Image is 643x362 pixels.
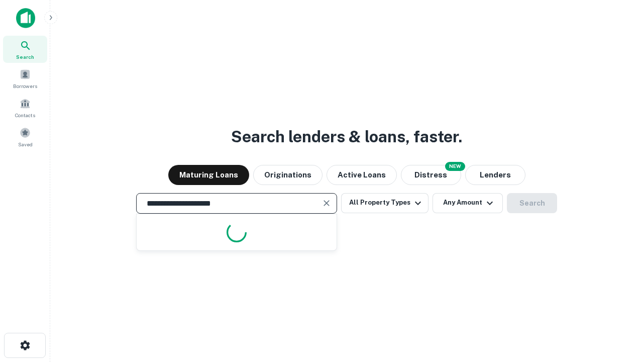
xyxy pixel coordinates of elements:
button: All Property Types [341,193,428,213]
button: Maturing Loans [168,165,249,185]
a: Search [3,36,47,63]
button: Any Amount [433,193,503,213]
a: Saved [3,123,47,150]
img: capitalize-icon.png [16,8,35,28]
span: Saved [18,140,33,148]
button: Active Loans [327,165,397,185]
span: Search [16,53,34,61]
div: NEW [445,162,465,171]
button: Clear [319,196,334,210]
a: Contacts [3,94,47,121]
button: Originations [253,165,323,185]
iframe: Chat Widget [593,282,643,330]
button: Lenders [465,165,525,185]
button: Search distressed loans with lien and other non-mortgage details. [401,165,461,185]
a: Borrowers [3,65,47,92]
span: Contacts [15,111,35,119]
span: Borrowers [13,82,37,90]
h3: Search lenders & loans, faster. [231,125,462,149]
